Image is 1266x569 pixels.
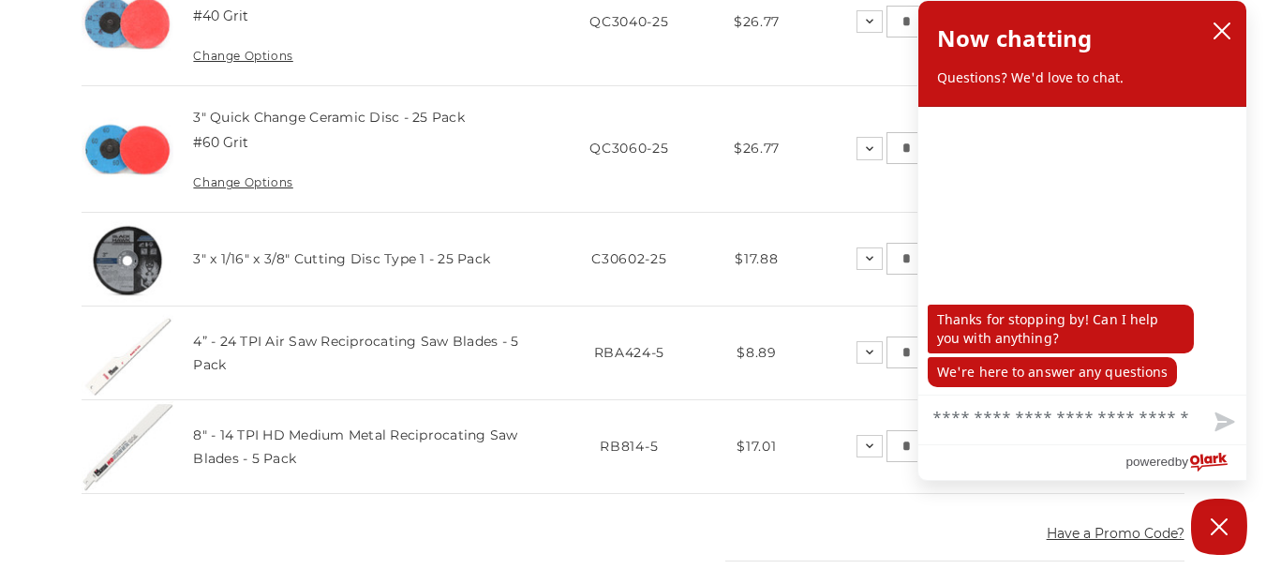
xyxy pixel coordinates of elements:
span: C30602-25 [591,250,666,267]
span: $26.77 [734,13,780,30]
p: We're here to answer any questions [928,357,1177,387]
input: 3" x 1/16" x 3/8" Cutting Disc Type 1 - 25 Pack Quantity: [886,243,926,275]
a: 4” - 24 TPI Air Saw Reciprocating Saw Blades - 5 Pack [193,333,518,372]
img: 3" Quick Change Ceramic Disc - 25 Pack [82,103,173,195]
span: $26.77 [734,140,780,157]
span: RB814-5 [600,438,658,455]
span: $17.01 [737,438,776,455]
span: $17.88 [735,250,778,267]
span: QC3060-25 [589,140,668,157]
a: Change Options [193,175,292,189]
a: Change Options [193,49,292,63]
a: 3" x 1/16" x 3/8" Cutting Disc Type 1 - 25 Pack [193,250,490,267]
img: 4" Air Saw blade for pneumatic recip saw 24 TPI [82,307,173,399]
a: Powered by Olark [1125,445,1246,480]
a: 8" - 14 TPI HD Medium Metal Reciprocating Saw Blades - 5 Pack [193,427,517,466]
input: 3" Quick Change Ceramic Disc - 25 Pack Quantity: [886,6,926,37]
span: QC3040-25 [589,13,668,30]
div: chat [918,107,1246,395]
a: 3" Quick Change Ceramic Disc - 25 Pack [193,109,465,126]
button: Close Chatbox [1191,499,1247,555]
span: $8.89 [737,344,777,361]
input: 3" Quick Change Ceramic Disc - 25 Pack Quantity: [886,132,926,164]
img: 8 inch MK Morse HD medium metal reciprocating saw blade with 14 TPI, ideal for cutting medium thi... [82,401,173,493]
button: Send message [1199,401,1246,444]
dd: #60 Grit [193,133,248,153]
p: Questions? We'd love to chat. [937,68,1228,87]
input: 4” - 24 TPI Air Saw Reciprocating Saw Blades - 5 Pack Quantity: [886,337,926,368]
span: RBA424-5 [594,344,665,361]
span: powered [1125,450,1174,473]
p: Thanks for stopping by! Can I help you with anything? [928,305,1194,353]
span: by [1175,450,1188,473]
dd: #40 Grit [193,7,248,26]
button: close chatbox [1207,17,1237,45]
h2: Now chatting [937,20,1092,57]
button: Have a Promo Code? [1047,524,1184,544]
img: 3" x 1/16" x 3/8" Cutting Disc [82,214,173,306]
input: 8" - 14 TPI HD Medium Metal Reciprocating Saw Blades - 5 Pack Quantity: [886,430,926,462]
